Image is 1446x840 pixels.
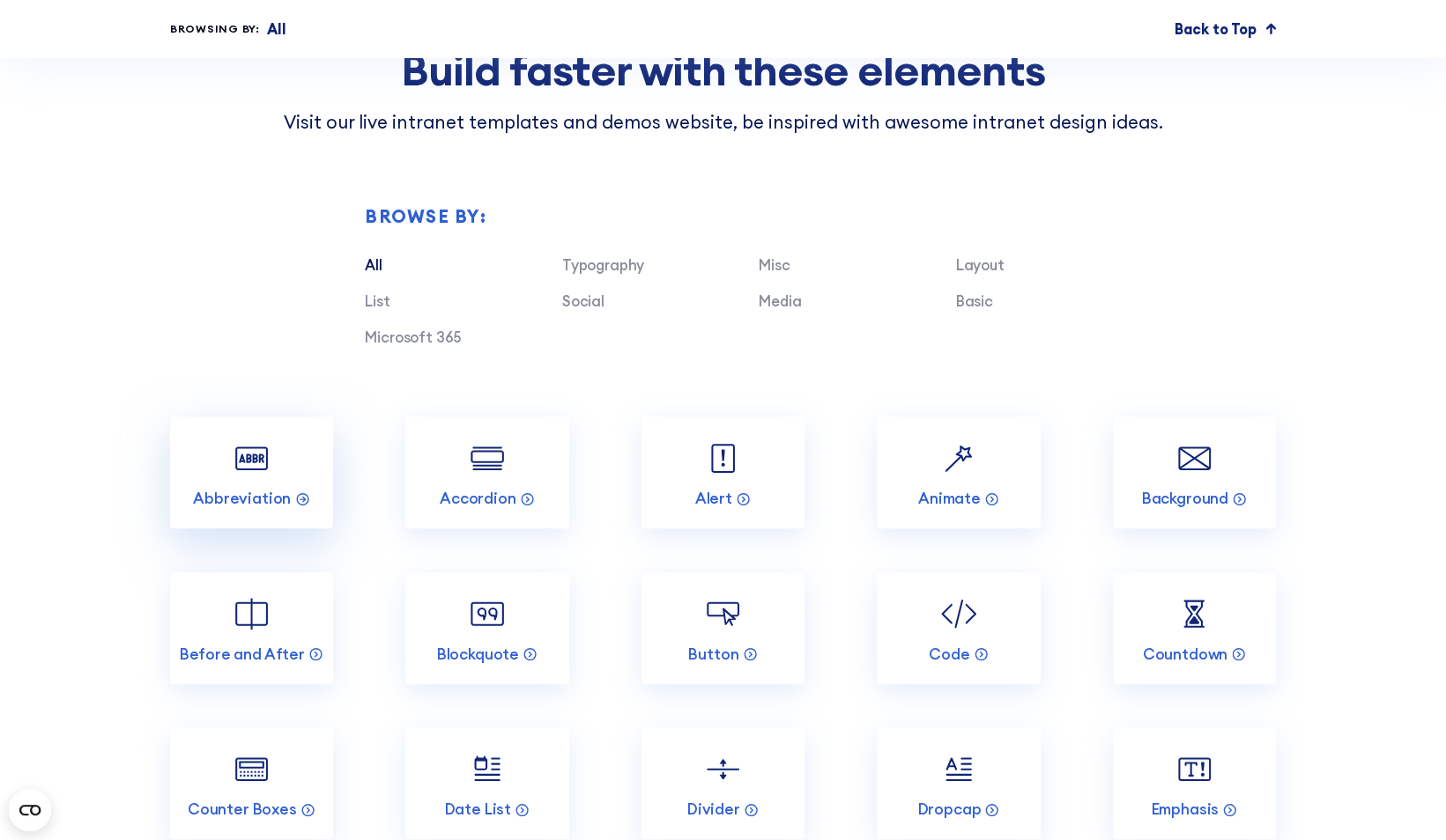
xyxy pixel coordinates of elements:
[1113,572,1276,684] a: Countdown
[465,592,508,635] img: Blockquote
[170,727,333,839] a: Counter Boxes
[1151,799,1219,819] p: Emphasis
[170,108,1276,136] p: Visit our live intranet templates and demos website, be inspired with awesome intranet design ideas.
[405,572,568,684] a: Blockquote
[1173,592,1216,635] img: Countdown
[917,799,981,819] p: Dropcap
[180,645,305,664] p: Before and After
[1173,437,1216,480] img: Background
[365,328,461,346] a: Microsoft 365
[445,799,511,819] p: Date List
[877,416,1040,528] a: Animate
[230,748,273,791] img: Counter Boxes
[1113,416,1276,528] a: Background
[929,645,969,664] p: Code
[188,799,297,819] p: Counter Boxes
[230,437,273,480] img: Abbreviation
[562,256,644,274] a: Typography
[437,645,519,664] p: Blockquote
[365,256,382,274] a: All
[695,489,732,508] p: Alert
[440,489,515,508] p: Accordion
[365,207,1153,225] div: Browse by:
[465,748,508,791] img: Date List
[465,437,508,480] img: Accordion
[405,416,568,528] a: Accordion
[267,18,286,41] p: All
[701,437,745,480] img: Alert
[937,592,980,635] img: Code
[170,21,260,37] div: Browsing by:
[170,46,1276,93] h2: Build faster with these elements
[759,292,801,310] a: Media
[688,645,738,664] p: Button
[193,489,291,508] p: Abbreviation
[1142,489,1228,508] p: Background
[641,572,805,684] a: Button
[230,592,273,635] img: Before and After
[9,789,51,831] button: Open CMP widget
[405,727,568,839] a: Date List
[918,489,981,508] p: Animate
[759,256,790,274] a: Misc
[877,572,1040,684] a: Code
[1142,645,1227,664] p: Countdown
[1173,748,1216,791] img: Emphasis
[562,292,604,310] a: Social
[170,416,333,528] a: Abbreviation
[1174,18,1256,41] p: Back to Top
[1174,18,1276,41] a: Back to Top
[955,256,1004,274] a: Layout
[1358,755,1446,840] div: Chatwidget
[641,727,805,839] a: Divider
[365,292,389,310] a: List
[1358,755,1446,840] iframe: Chat Widget
[170,572,333,684] a: Before and After
[701,592,745,635] img: Button
[1113,727,1276,839] a: Emphasis
[877,727,1040,839] a: Dropcap
[955,292,992,310] a: Basic
[687,799,740,819] p: Divider
[701,748,745,791] img: Divider
[641,416,805,528] a: Alert
[937,437,980,480] img: Animate
[937,748,980,791] img: Dropcap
